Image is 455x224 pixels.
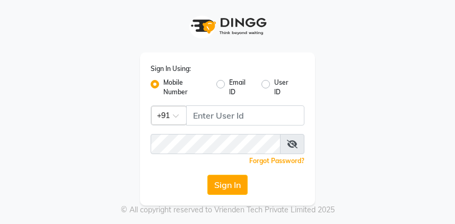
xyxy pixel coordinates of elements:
input: Username [186,105,304,126]
input: Username [151,134,281,154]
button: Sign In [207,175,248,195]
a: Forgot Password? [249,157,304,165]
img: logo1.svg [185,11,270,42]
label: Sign In Using: [151,64,191,74]
label: User ID [274,78,296,97]
label: Email ID [229,78,253,97]
label: Mobile Number [163,78,208,97]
